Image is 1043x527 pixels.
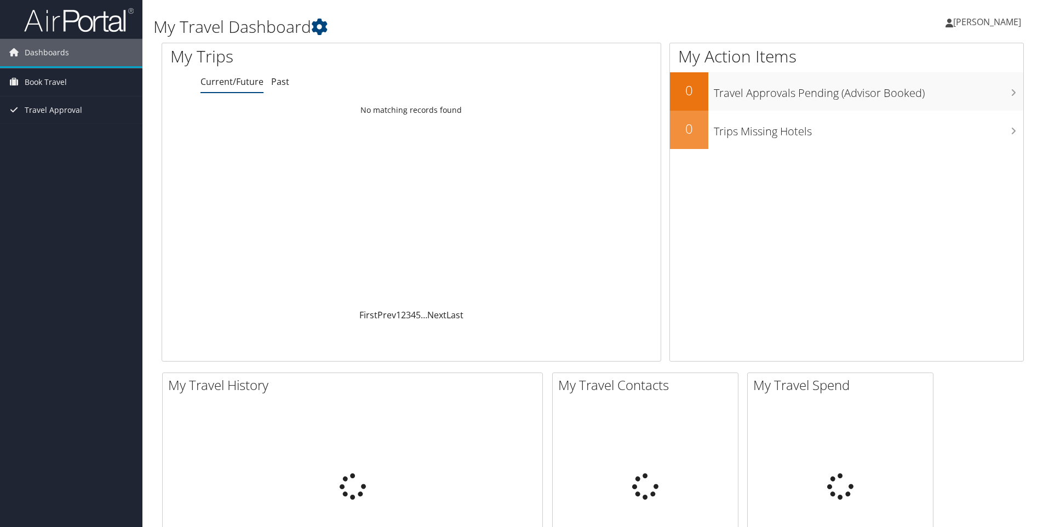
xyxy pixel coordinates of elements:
td: No matching records found [162,100,661,120]
span: … [421,309,427,321]
span: Dashboards [25,39,69,66]
a: Current/Future [200,76,263,88]
h2: My Travel Contacts [558,376,738,394]
a: 4 [411,309,416,321]
h1: My Action Items [670,45,1023,68]
a: Past [271,76,289,88]
a: [PERSON_NAME] [945,5,1032,38]
a: 2 [401,309,406,321]
h2: My Travel Spend [753,376,933,394]
a: Next [427,309,446,321]
a: 0Trips Missing Hotels [670,111,1023,149]
a: 0Travel Approvals Pending (Advisor Booked) [670,72,1023,111]
a: 5 [416,309,421,321]
h2: 0 [670,119,708,138]
img: airportal-logo.png [24,7,134,33]
a: 1 [396,309,401,321]
span: [PERSON_NAME] [953,16,1021,28]
a: Last [446,309,463,321]
h2: 0 [670,81,708,100]
a: Prev [377,309,396,321]
h3: Travel Approvals Pending (Advisor Booked) [714,80,1023,101]
h1: My Travel Dashboard [153,15,739,38]
span: Travel Approval [25,96,82,124]
a: First [359,309,377,321]
a: 3 [406,309,411,321]
h1: My Trips [170,45,445,68]
h3: Trips Missing Hotels [714,118,1023,139]
h2: My Travel History [168,376,542,394]
span: Book Travel [25,68,67,96]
